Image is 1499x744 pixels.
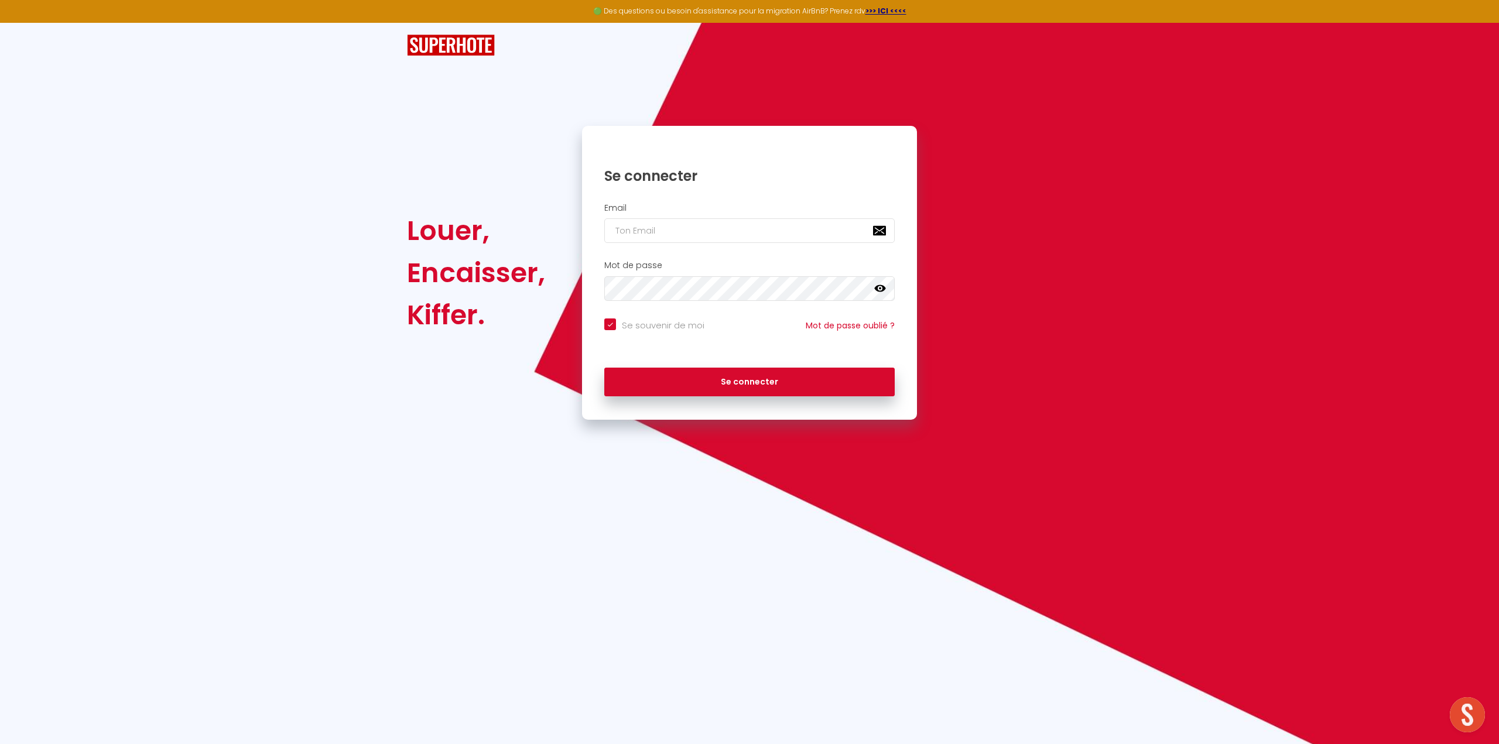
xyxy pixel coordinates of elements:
a: >>> ICI <<<< [865,6,906,16]
h2: Email [604,203,895,213]
h1: Se connecter [604,167,895,185]
button: Se connecter [604,368,895,397]
img: SuperHote logo [407,35,495,56]
input: Ton Email [604,218,895,243]
div: Encaisser, [407,252,545,294]
a: Mot de passe oublié ? [806,320,895,331]
div: Kiffer. [407,294,545,336]
div: Ouvrir le chat [1450,697,1485,732]
div: Louer, [407,210,545,252]
h2: Mot de passe [604,260,895,270]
